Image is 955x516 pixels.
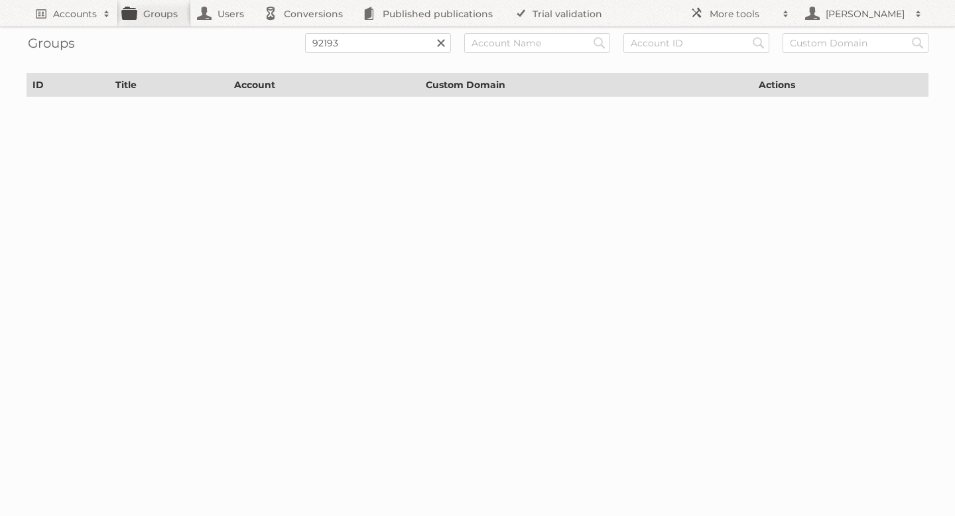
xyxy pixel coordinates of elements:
h2: More tools [710,7,776,21]
h2: [PERSON_NAME] [822,7,909,21]
input: Account ID [623,33,769,53]
input: Account Name [464,33,610,53]
input: Search [749,33,769,53]
input: Title [305,33,451,53]
input: Custom Domain [783,33,928,53]
input: Search [908,33,928,53]
input: Search [590,33,609,53]
h2: Accounts [53,7,97,21]
th: Account [229,74,420,97]
th: ID [27,74,110,97]
th: Title [109,74,228,97]
th: Custom Domain [420,74,753,97]
th: Actions [753,74,928,97]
